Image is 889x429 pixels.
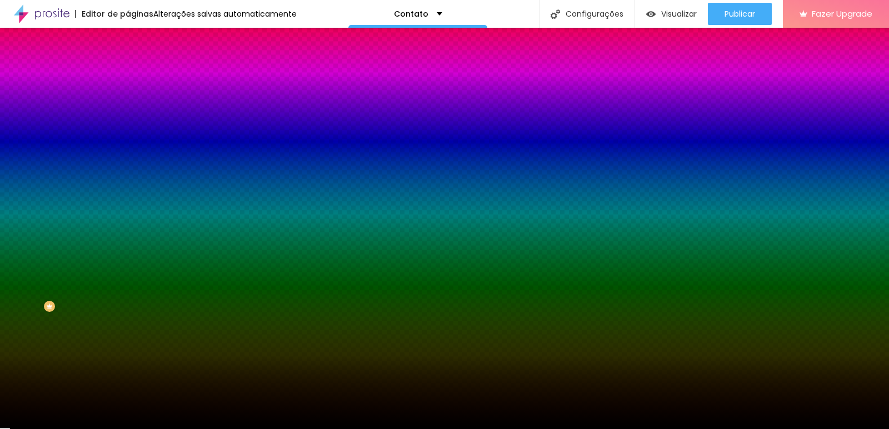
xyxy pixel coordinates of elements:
div: Editor de páginas [75,10,153,18]
img: Icone [551,9,560,19]
span: Visualizar [661,9,697,18]
button: Publicar [708,3,772,25]
p: Contato [394,10,428,18]
div: Alterações salvas automaticamente [153,10,297,18]
span: Fazer Upgrade [812,9,872,18]
span: Publicar [725,9,755,18]
img: view-1.svg [646,9,656,19]
button: Visualizar [635,3,708,25]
